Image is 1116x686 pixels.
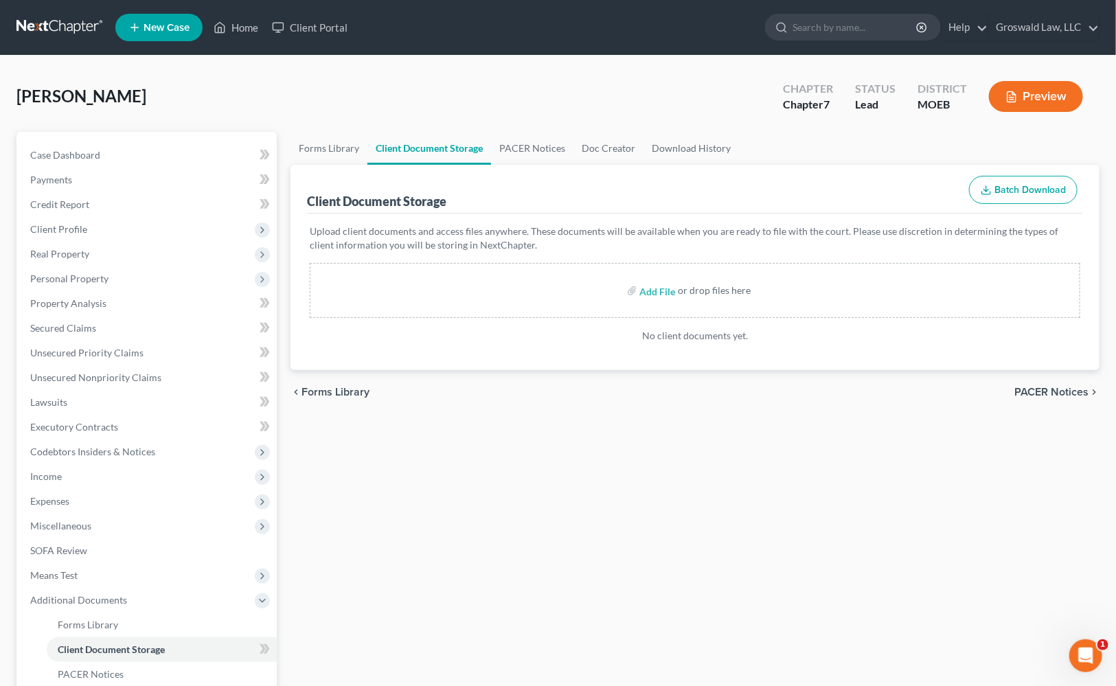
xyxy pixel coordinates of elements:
[265,15,354,40] a: Client Portal
[30,273,109,284] span: Personal Property
[855,81,896,97] div: Status
[30,470,62,482] span: Income
[678,284,751,297] div: or drop files here
[58,668,124,680] span: PACER Notices
[30,569,78,581] span: Means Test
[19,316,277,341] a: Secured Claims
[30,347,144,358] span: Unsecured Priority Claims
[30,149,100,161] span: Case Dashboard
[30,495,69,507] span: Expenses
[19,192,277,217] a: Credit Report
[291,387,369,398] button: chevron_left Forms Library
[291,387,301,398] i: chevron_left
[1089,387,1100,398] i: chevron_right
[367,132,491,165] a: Client Document Storage
[1097,639,1108,650] span: 1
[30,248,89,260] span: Real Property
[301,387,369,398] span: Forms Library
[19,365,277,390] a: Unsecured Nonpriority Claims
[823,98,830,111] span: 7
[58,619,118,630] span: Forms Library
[918,97,967,113] div: MOEB
[30,396,67,408] span: Lawsuits
[1014,387,1100,398] button: PACER Notices chevron_right
[989,81,1083,112] button: Preview
[30,446,155,457] span: Codebtors Insiders & Notices
[855,97,896,113] div: Lead
[1069,639,1102,672] iframe: Intercom live chat
[16,86,146,106] span: [PERSON_NAME]
[30,297,106,309] span: Property Analysis
[310,225,1080,252] p: Upload client documents and access files anywhere. These documents will be available when you are...
[19,390,277,415] a: Lawsuits
[491,132,573,165] a: PACER Notices
[310,329,1080,343] p: No client documents yet.
[19,415,277,439] a: Executory Contracts
[1014,387,1089,398] span: PACER Notices
[573,132,644,165] a: Doc Creator
[307,193,446,209] div: Client Document Storage
[19,291,277,316] a: Property Analysis
[918,81,967,97] div: District
[30,322,96,334] span: Secured Claims
[30,520,91,531] span: Miscellaneous
[644,132,739,165] a: Download History
[30,545,87,556] span: SOFA Review
[969,176,1078,205] button: Batch Download
[30,223,87,235] span: Client Profile
[783,81,833,97] div: Chapter
[30,594,127,606] span: Additional Documents
[989,15,1099,40] a: Groswald Law, LLC
[207,15,265,40] a: Home
[144,23,190,33] span: New Case
[19,538,277,563] a: SOFA Review
[783,97,833,113] div: Chapter
[19,143,277,168] a: Case Dashboard
[291,132,367,165] a: Forms Library
[30,198,89,210] span: Credit Report
[19,341,277,365] a: Unsecured Priority Claims
[30,371,161,383] span: Unsecured Nonpriority Claims
[47,613,277,637] a: Forms Library
[19,168,277,192] a: Payments
[793,14,918,40] input: Search by name...
[47,637,277,662] a: Client Document Storage
[942,15,988,40] a: Help
[58,643,165,655] span: Client Document Storage
[994,184,1066,196] span: Batch Download
[30,421,118,433] span: Executory Contracts
[30,174,72,185] span: Payments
